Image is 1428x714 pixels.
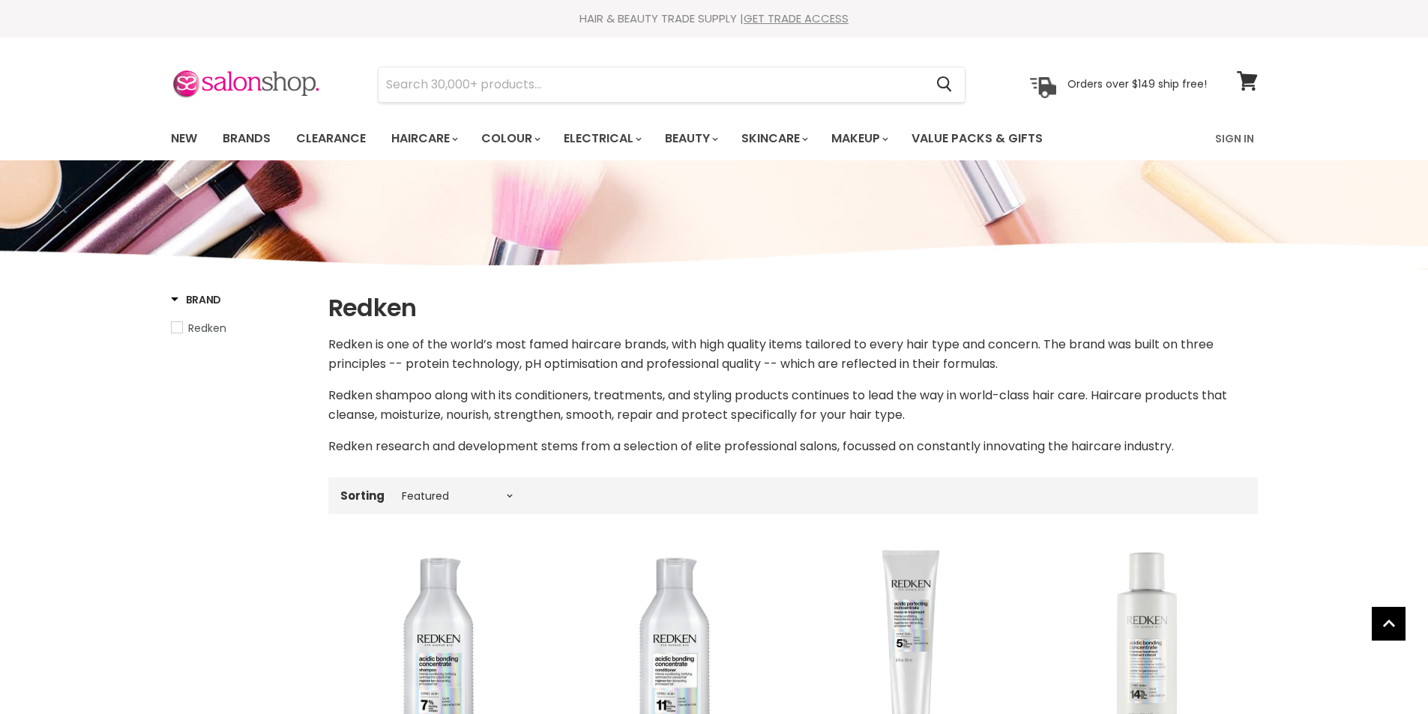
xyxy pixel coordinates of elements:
[328,386,1258,425] p: Redken shampoo along with its conditioners, treatments, and styling products continues to lead th...
[654,123,727,154] a: Beauty
[552,123,651,154] a: Electrical
[900,123,1054,154] a: Value Packs & Gifts
[925,67,965,102] button: Search
[730,123,817,154] a: Skincare
[1353,644,1413,699] iframe: Gorgias live chat messenger
[820,123,897,154] a: Makeup
[378,67,965,103] form: Product
[470,123,549,154] a: Colour
[1067,77,1207,91] p: Orders over $149 ship free!
[744,10,849,26] a: GET TRADE ACCESS
[152,117,1277,160] nav: Main
[160,117,1130,160] ul: Main menu
[328,438,1174,455] span: Redken research and development stems from a selection of elite professional salons, focussed on ...
[152,11,1277,26] div: HAIR & BEAUTY TRADE SUPPLY |
[171,292,222,307] h3: Brand
[328,292,1258,324] h1: Redken
[1206,123,1263,154] a: Sign In
[211,123,282,154] a: Brands
[188,321,226,336] span: Redken
[340,489,385,502] label: Sorting
[380,123,467,154] a: Haircare
[379,67,925,102] input: Search
[171,320,310,336] a: Redken
[328,335,1258,374] p: Redken is one of the world’s most famed haircare brands, with high quality items tailored to ever...
[285,123,377,154] a: Clearance
[160,123,208,154] a: New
